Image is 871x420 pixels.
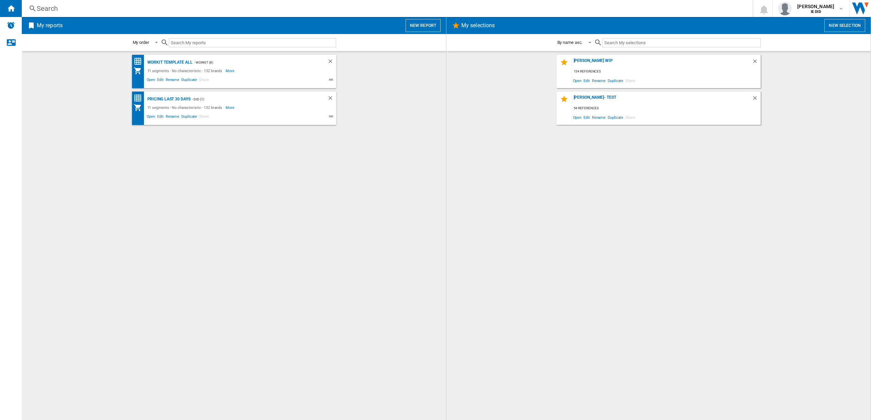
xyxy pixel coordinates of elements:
[134,103,146,112] div: My Assortment
[752,58,761,67] div: Delete
[146,58,193,67] div: Workit Template All
[591,113,607,122] span: Rename
[146,95,191,103] div: Pricing Last 30 days
[824,19,865,32] button: New selection
[591,76,607,85] span: Rename
[191,95,314,103] div: - DID (1)
[146,67,226,75] div: 11 segments - No characteristic - 132 brands
[180,113,198,122] span: Duplicate
[572,76,583,85] span: Open
[180,77,198,85] span: Duplicate
[198,113,210,122] span: Share
[146,103,226,112] div: 11 segments - No characteristic - 132 brands
[327,95,336,103] div: Delete
[624,113,636,122] span: Share
[156,113,165,122] span: Edit
[602,38,760,47] input: Search My selections
[7,21,15,29] img: alerts-logo.svg
[133,40,149,45] div: My order
[35,19,64,32] h2: My reports
[752,95,761,104] div: Delete
[582,76,591,85] span: Edit
[37,4,735,13] div: Search
[572,67,761,76] div: 154 references
[607,113,624,122] span: Duplicate
[146,77,157,85] span: Open
[198,77,210,85] span: Share
[557,40,583,45] div: By name asc.
[146,113,157,122] span: Open
[134,94,146,102] div: Price Matrix
[572,58,752,67] div: [PERSON_NAME] WIP
[778,2,792,15] img: profile.jpg
[607,76,624,85] span: Duplicate
[572,104,761,113] div: 54 references
[165,113,180,122] span: Rename
[582,113,591,122] span: Edit
[624,76,636,85] span: Share
[134,67,146,75] div: My Assortment
[193,58,314,67] div: - Workit (8)
[406,19,441,32] button: New report
[134,57,146,66] div: Price Matrix
[572,113,583,122] span: Open
[226,103,235,112] span: More
[572,95,752,104] div: [PERSON_NAME]- Test
[169,38,336,47] input: Search My reports
[156,77,165,85] span: Edit
[165,77,180,85] span: Rename
[811,10,821,14] b: IE DID
[797,3,834,10] span: [PERSON_NAME]
[460,19,496,32] h2: My selections
[327,58,336,67] div: Delete
[226,67,235,75] span: More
